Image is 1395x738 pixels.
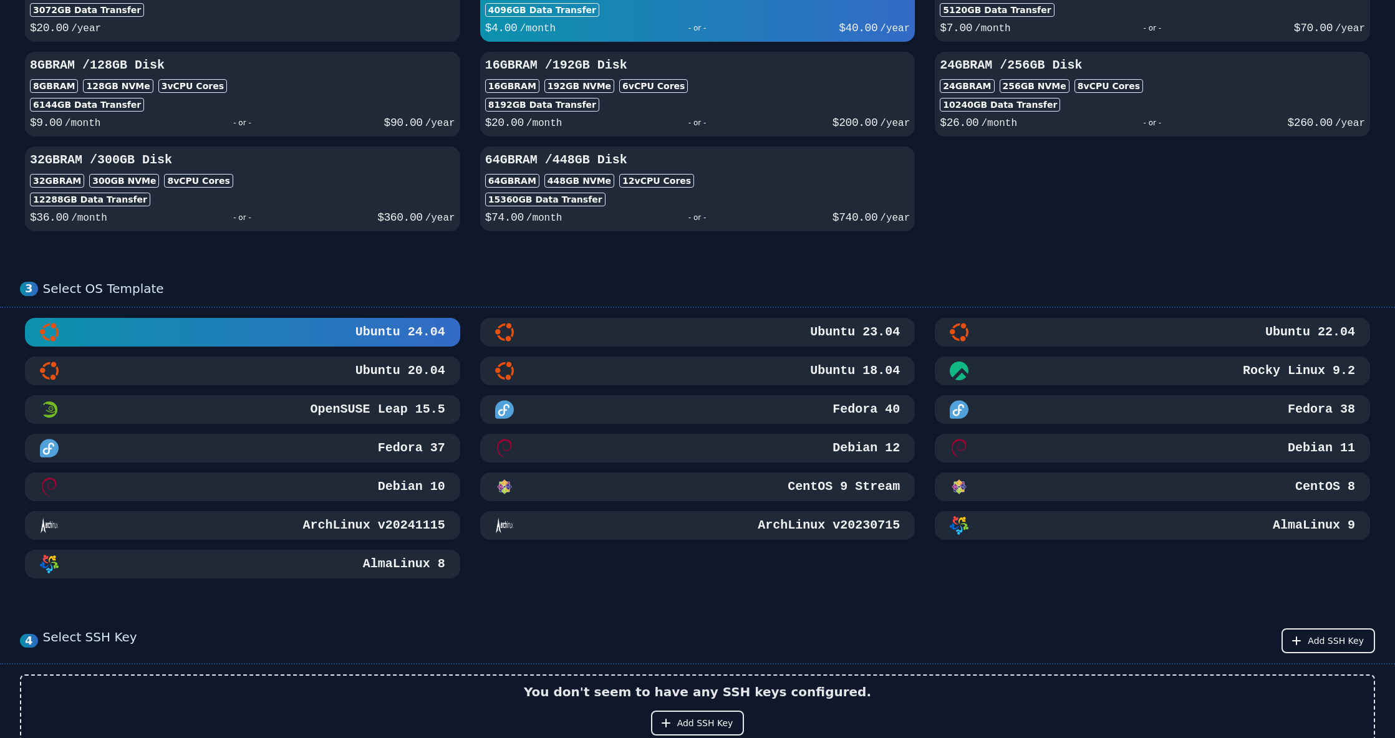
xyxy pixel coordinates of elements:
img: Ubuntu 22.04 [950,323,968,342]
button: CentOS 8CentOS 8 [935,472,1370,501]
img: Debian 12 [495,439,514,458]
button: Ubuntu 23.04Ubuntu 23.04 [480,318,915,347]
img: AlmaLinux 8 [40,555,59,573]
h3: AlmaLinux 9 [1270,517,1355,534]
img: Ubuntu 23.04 [495,323,514,342]
span: $ 7.00 [940,22,972,34]
button: Ubuntu 20.04Ubuntu 20.04 [25,357,460,385]
img: ArchLinux v20241115 [40,516,59,535]
span: /year [880,23,910,34]
button: Add SSH Key [1282,628,1375,653]
span: $ 36.00 [30,211,69,224]
div: 8192 GB Data Transfer [485,98,599,112]
img: Ubuntu 20.04 [40,362,59,380]
span: $ 40.00 [839,22,877,34]
span: /year [1335,118,1365,129]
div: 6144 GB Data Transfer [30,98,144,112]
h3: Debian 10 [375,478,445,496]
button: Fedora 40Fedora 40 [480,395,915,424]
img: Debian 10 [40,477,59,496]
span: $ 4.00 [485,22,518,34]
div: 128 GB NVMe [83,79,153,93]
div: 3 vCPU Cores [158,79,227,93]
div: - or - [562,114,832,132]
div: Select OS Template [43,281,1375,297]
button: OpenSUSE Leap 15.5 MinimalOpenSUSE Leap 15.5 [25,395,460,424]
div: - or - [107,209,377,226]
img: ArchLinux v20230715 [495,516,514,535]
h3: Ubuntu 20.04 [353,362,445,380]
button: Ubuntu 24.04Ubuntu 24.04 [25,318,460,347]
span: $ 200.00 [833,117,877,129]
img: Ubuntu 24.04 [40,323,59,342]
button: ArchLinux v20241115ArchLinux v20241115 [25,511,460,540]
h3: Fedora 37 [375,439,445,457]
button: Debian 10Debian 10 [25,472,460,501]
div: 64GB RAM [485,174,539,188]
h3: Ubuntu 24.04 [353,323,445,341]
div: 8GB RAM [30,79,78,93]
span: /month [981,118,1017,129]
h3: Fedora 38 [1285,401,1355,418]
span: /month [526,118,562,129]
button: 32GBRAM /300GB Disk32GBRAM300GB NVMe8vCPU Cores12288GB Data Transfer$36.00/month- or -$360.00/year [25,146,460,231]
div: - or - [562,209,832,226]
div: 24GB RAM [940,79,994,93]
h3: 8GB RAM / 128 GB Disk [30,57,455,74]
img: Debian 11 [950,439,968,458]
div: 256 GB NVMe [1000,79,1069,93]
img: AlmaLinux 9 [950,516,968,535]
img: CentOS 8 [950,477,968,496]
div: 3072 GB Data Transfer [30,3,144,17]
h3: Fedora 40 [830,401,900,418]
span: /month [65,118,101,129]
h3: Debian 12 [830,439,900,457]
h3: OpenSUSE Leap 15.5 [308,401,445,418]
span: /year [880,118,910,129]
h3: ArchLinux v20241115 [301,517,445,534]
div: 32GB RAM [30,174,84,188]
div: 4 [20,634,38,648]
span: $ 74.00 [485,211,524,224]
button: Fedora 37Fedora 37 [25,434,460,462]
h3: 16GB RAM / 192 GB Disk [485,57,910,74]
div: 300 GB NVMe [89,174,159,188]
span: /month [519,23,556,34]
div: 448 GB NVMe [544,174,614,188]
h2: You don't seem to have any SSH keys configured. [524,683,871,701]
span: $ 260.00 [1288,117,1333,129]
h3: CentOS 8 [1293,478,1355,496]
div: 12288 GB Data Transfer [30,193,150,206]
div: 10240 GB Data Transfer [940,98,1060,112]
button: 16GBRAM /192GB Disk16GBRAM192GB NVMe6vCPU Cores8192GB Data Transfer$20.00/month- or -$200.00/year [480,52,915,137]
img: Rocky Linux 9.2 [950,362,968,380]
button: 24GBRAM /256GB Disk24GBRAM256GB NVMe8vCPU Cores10240GB Data Transfer$26.00/month- or -$260.00/year [935,52,1370,137]
h3: AlmaLinux 8 [360,555,445,573]
span: $ 9.00 [30,117,62,129]
span: $ 740.00 [833,211,877,224]
div: 12 vCPU Cores [619,174,694,188]
div: - or - [100,114,384,132]
span: $ 20.00 [30,22,69,34]
button: Rocky Linux 9.2Rocky Linux 9.2 [935,357,1370,385]
button: 8GBRAM /128GB Disk8GBRAM128GB NVMe3vCPU Cores6144GB Data Transfer$9.00/month- or -$90.00/year [25,52,460,137]
h3: Ubuntu 18.04 [808,362,900,380]
span: /year [1335,23,1365,34]
span: $ 70.00 [1294,22,1333,34]
img: Fedora 40 [495,400,514,419]
div: 6 vCPU Cores [619,79,688,93]
h3: ArchLinux v20230715 [755,517,900,534]
img: Fedora 38 [950,400,968,419]
span: $ 360.00 [377,211,422,224]
button: Ubuntu 18.04Ubuntu 18.04 [480,357,915,385]
div: 16GB RAM [485,79,539,93]
div: - or - [1011,19,1294,37]
span: Add SSH Key [677,717,733,729]
button: Add SSH Key [651,711,745,736]
div: 15360 GB Data Transfer [485,193,606,206]
div: 8 vCPU Cores [164,174,233,188]
span: $ 26.00 [940,117,978,129]
span: $ 20.00 [485,117,524,129]
img: OpenSUSE Leap 15.5 Minimal [40,400,59,419]
button: CentOS 9 StreamCentOS 9 Stream [480,472,915,501]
